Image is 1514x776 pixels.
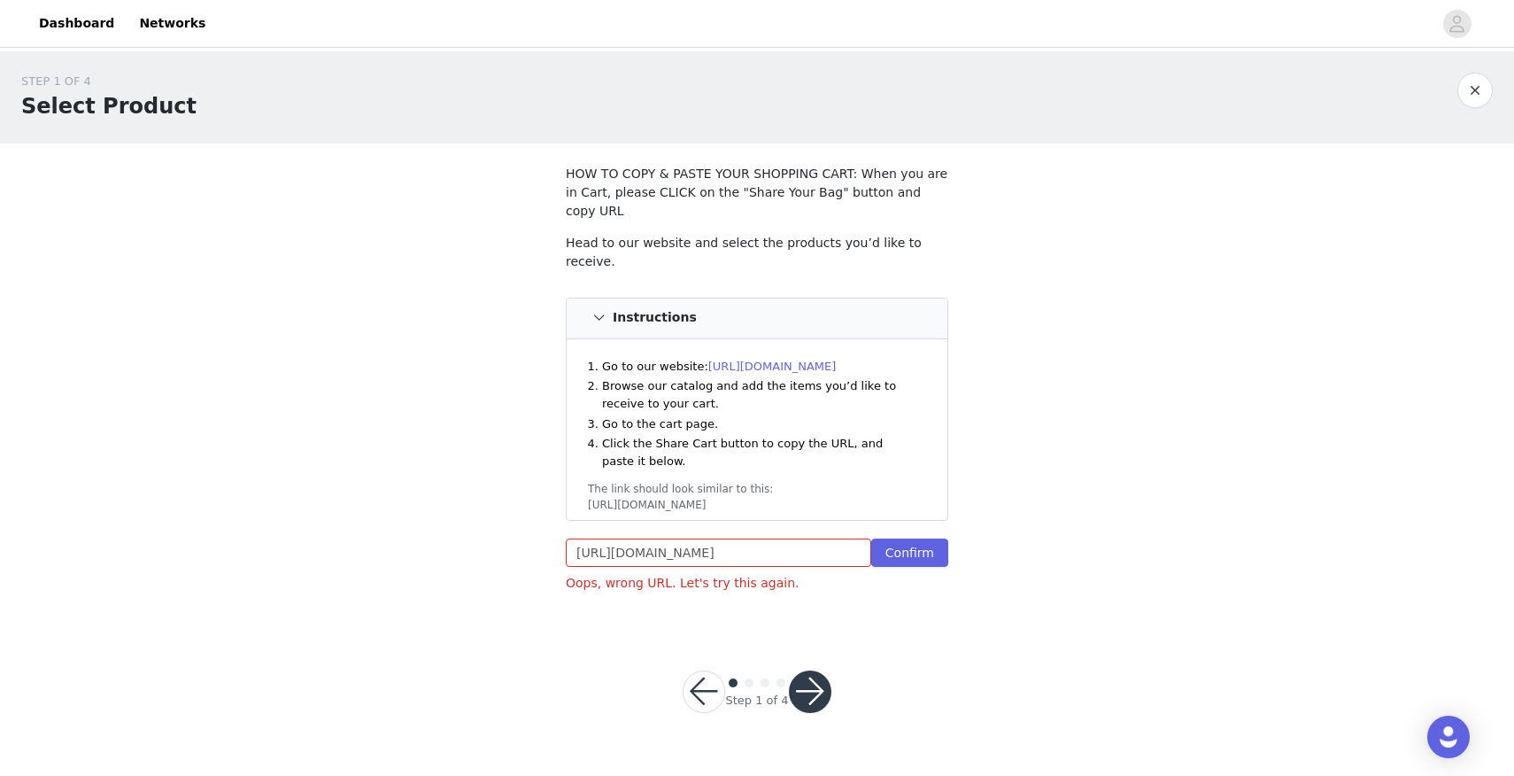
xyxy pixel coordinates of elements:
[871,539,948,567] button: Confirm
[566,539,871,567] input: Checkout URL
[28,4,125,43] a: Dashboard
[21,73,197,90] div: STEP 1 OF 4
[602,435,917,469] li: Click the Share Cart button to copy the URL, and paste it below.
[566,576,799,590] span: Oops, wrong URL. Let's try this again.
[602,377,917,412] li: Browse our catalog and add the items you’d like to receive to your cart.
[725,692,788,710] div: Step 1 of 4
[21,90,197,122] h1: Select Product
[1427,716,1470,758] div: Open Intercom Messenger
[588,481,926,497] div: The link should look similar to this:
[1448,10,1465,38] div: avatar
[602,358,917,376] li: Go to our website:
[566,234,948,271] p: Head to our website and select the products you’d like to receive.
[128,4,216,43] a: Networks
[708,360,837,373] a: [URL][DOMAIN_NAME]
[613,311,697,325] h4: Instructions
[602,415,917,433] li: Go to the cart page.
[566,165,948,221] p: HOW TO COPY & PASTE YOUR SHOPPING CART: When you are in Cart, please CLICK on the "Share Your Bag...
[588,497,926,513] div: [URL][DOMAIN_NAME]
